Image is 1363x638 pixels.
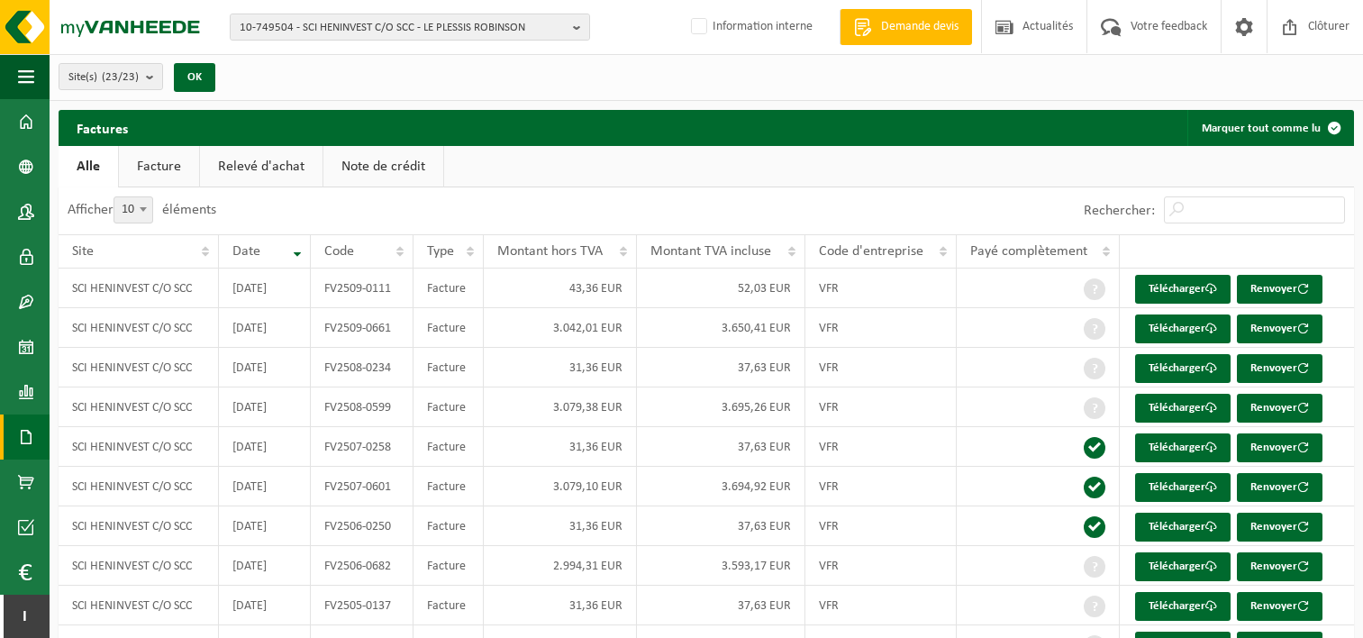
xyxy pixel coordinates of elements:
td: 43,36 EUR [484,269,637,308]
span: 10 [114,196,153,223]
h2: Factures [59,110,146,145]
td: Facture [413,546,484,586]
button: Renvoyer [1237,513,1322,542]
td: [DATE] [219,269,312,308]
td: SCI HENINVEST C/O SCC [59,467,219,506]
button: Renvoyer [1237,433,1322,462]
a: Demande devis [840,9,972,45]
td: SCI HENINVEST C/O SCC [59,269,219,308]
td: VFR [805,427,956,467]
td: [DATE] [219,546,312,586]
td: 3.695,26 EUR [637,387,805,427]
td: 3.593,17 EUR [637,546,805,586]
td: Facture [413,586,484,625]
span: Code [324,244,354,259]
a: Télécharger [1135,473,1231,502]
td: FV2508-0599 [311,387,413,427]
button: Renvoyer [1237,552,1322,581]
a: Télécharger [1135,552,1231,581]
button: Renvoyer [1237,394,1322,423]
td: SCI HENINVEST C/O SCC [59,348,219,387]
span: Date [232,244,260,259]
td: Facture [413,387,484,427]
td: Facture [413,308,484,348]
td: 52,03 EUR [637,269,805,308]
td: FV2505-0137 [311,586,413,625]
span: Site [72,244,94,259]
td: VFR [805,467,956,506]
td: 3.042,01 EUR [484,308,637,348]
td: VFR [805,348,956,387]
a: Alle [59,146,118,187]
td: 37,63 EUR [637,427,805,467]
td: 3.694,92 EUR [637,467,805,506]
td: FV2507-0258 [311,427,413,467]
td: [DATE] [219,506,312,546]
td: SCI HENINVEST C/O SCC [59,546,219,586]
td: 37,63 EUR [637,348,805,387]
td: Facture [413,467,484,506]
button: Renvoyer [1237,314,1322,343]
td: [DATE] [219,586,312,625]
button: Site(s)(23/23) [59,63,163,90]
td: 31,36 EUR [484,348,637,387]
button: Renvoyer [1237,275,1322,304]
a: Note de crédit [323,146,443,187]
td: FV2509-0111 [311,269,413,308]
td: VFR [805,506,956,546]
td: SCI HENINVEST C/O SCC [59,586,219,625]
td: VFR [805,269,956,308]
span: 10-749504 - SCI HENINVEST C/O SCC - LE PLESSIS ROBINSON [240,14,566,41]
button: Marquer tout comme lu [1187,110,1352,146]
td: SCI HENINVEST C/O SCC [59,387,219,427]
td: 31,36 EUR [484,506,637,546]
td: Facture [413,506,484,546]
count: (23/23) [102,71,139,83]
td: VFR [805,387,956,427]
a: Télécharger [1135,275,1231,304]
span: Code d'entreprise [819,244,923,259]
td: VFR [805,308,956,348]
button: Renvoyer [1237,592,1322,621]
td: FV2507-0601 [311,467,413,506]
td: SCI HENINVEST C/O SCC [59,308,219,348]
label: Afficher éléments [68,203,216,217]
button: Renvoyer [1237,354,1322,383]
td: [DATE] [219,467,312,506]
a: Relevé d'achat [200,146,323,187]
button: 10-749504 - SCI HENINVEST C/O SCC - LE PLESSIS ROBINSON [230,14,590,41]
span: Payé complètement [970,244,1087,259]
td: [DATE] [219,427,312,467]
td: 3.650,41 EUR [637,308,805,348]
a: Télécharger [1135,354,1231,383]
button: OK [174,63,215,92]
a: Télécharger [1135,433,1231,462]
td: FV2509-0661 [311,308,413,348]
td: VFR [805,586,956,625]
td: SCI HENINVEST C/O SCC [59,506,219,546]
a: Télécharger [1135,394,1231,423]
a: Télécharger [1135,314,1231,343]
a: Facture [119,146,199,187]
span: Demande devis [877,18,963,36]
span: Montant TVA incluse [650,244,771,259]
span: Type [427,244,454,259]
td: FV2506-0250 [311,506,413,546]
a: Télécharger [1135,592,1231,621]
td: SCI HENINVEST C/O SCC [59,427,219,467]
td: [DATE] [219,387,312,427]
td: 3.079,38 EUR [484,387,637,427]
td: 3.079,10 EUR [484,467,637,506]
td: FV2508-0234 [311,348,413,387]
span: 10 [114,197,152,223]
span: Montant hors TVA [497,244,603,259]
td: 2.994,31 EUR [484,546,637,586]
td: 31,36 EUR [484,586,637,625]
td: [DATE] [219,348,312,387]
td: FV2506-0682 [311,546,413,586]
td: VFR [805,546,956,586]
label: Rechercher: [1084,204,1155,218]
td: Facture [413,348,484,387]
span: Site(s) [68,64,139,91]
td: 37,63 EUR [637,506,805,546]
